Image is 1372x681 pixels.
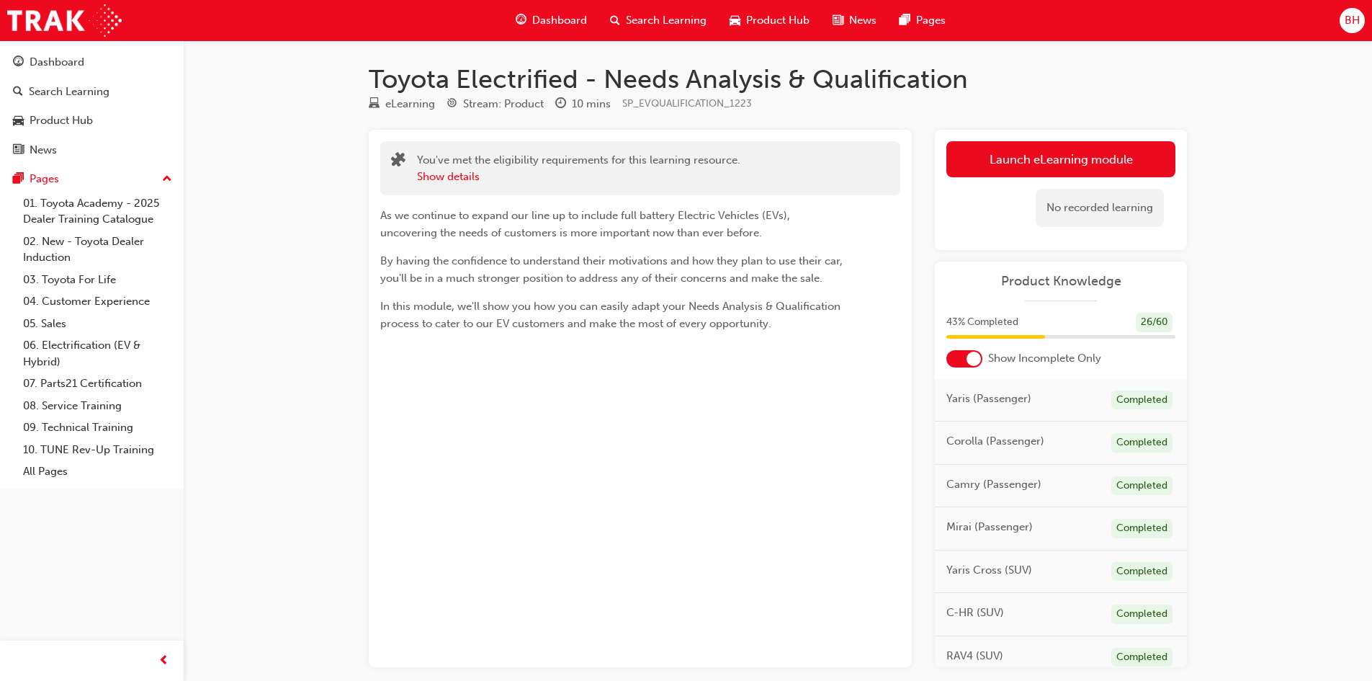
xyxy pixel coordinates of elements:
[622,97,752,110] span: Learning resource code
[369,63,1187,95] h1: Toyota Electrified - Needs Analysis & Qualification
[13,144,24,157] span: news-icon
[833,12,843,30] span: news-icon
[380,254,846,285] span: By having the confidence to understand their motivations and how they plan to use their car, you'...
[6,166,178,192] button: Pages
[463,96,544,112] div: Stream: Product
[30,112,93,129] div: Product Hub
[1111,519,1173,538] div: Completed
[17,231,178,269] a: 02. New - Toyota Dealer Induction
[30,54,84,71] div: Dashboard
[1340,8,1365,33] button: BH
[610,12,620,30] span: search-icon
[730,12,740,30] span: car-icon
[380,209,793,239] span: As we continue to expand our line up to include full battery Electric Vehicles (EVs), uncovering ...
[1111,433,1173,453] div: Completed
[447,95,544,113] div: Stream
[1111,391,1173,410] div: Completed
[13,56,24,69] span: guage-icon
[17,269,178,291] a: 03. Toyota For Life
[946,476,1041,493] span: Camry (Passenger)
[391,153,405,170] span: puzzle-icon
[13,115,24,128] span: car-icon
[1345,12,1360,29] span: BH
[17,334,178,373] a: 06. Electrification (EV & Hybrid)
[17,290,178,313] a: 04. Customer Experience
[946,273,1175,290] a: Product Knowledge
[746,12,810,29] span: Product Hub
[7,4,122,37] img: Trak
[17,373,178,395] a: 07. Parts21 Certification
[946,519,1033,535] span: Mirai (Passenger)
[30,171,59,187] div: Pages
[158,652,169,670] span: prev-icon
[718,6,821,35] a: car-iconProduct Hub
[6,79,178,105] a: Search Learning
[900,12,910,30] span: pages-icon
[13,173,24,186] span: pages-icon
[17,313,178,335] a: 05. Sales
[946,605,1004,621] span: C-HR (SUV)
[17,439,178,461] a: 10. TUNE Rev-Up Training
[946,314,1018,331] span: 43 % Completed
[162,170,172,189] span: up-icon
[1136,313,1173,332] div: 26 / 60
[417,152,740,184] div: You've met the eligibility requirements for this learning resource.
[6,46,178,166] button: DashboardSearch LearningProduct HubNews
[572,96,611,112] div: 10 mins
[946,562,1032,579] span: Yaris Cross (SUV)
[30,142,57,159] div: News
[555,95,611,113] div: Duration
[380,300,843,330] span: In this module, we'll show you how you can easily adapt your Needs Analysis & Qualification proce...
[13,86,23,99] span: search-icon
[555,98,566,111] span: clock-icon
[1036,189,1164,227] div: No recorded learning
[598,6,718,35] a: search-iconSearch Learning
[17,192,178,231] a: 01. Toyota Academy - 2025 Dealer Training Catalogue
[369,98,380,111] span: learningResourceType_ELEARNING-icon
[946,141,1175,177] a: Launch eLearning module
[916,12,946,29] span: Pages
[17,417,178,439] a: 09. Technical Training
[417,169,480,185] button: Show details
[17,460,178,483] a: All Pages
[447,98,457,111] span: target-icon
[6,49,178,76] a: Dashboard
[369,95,435,113] div: Type
[946,648,1003,664] span: RAV4 (SUV)
[946,391,1031,407] span: Yaris (Passenger)
[17,395,178,417] a: 08. Service Training
[504,6,598,35] a: guage-iconDashboard
[1111,648,1173,667] div: Completed
[6,137,178,164] a: News
[1111,605,1173,624] div: Completed
[888,6,957,35] a: pages-iconPages
[532,12,587,29] span: Dashboard
[821,6,888,35] a: news-iconNews
[1111,562,1173,582] div: Completed
[1323,632,1358,667] iframe: Intercom live chat
[988,350,1101,367] span: Show Incomplete Only
[516,12,526,30] span: guage-icon
[1111,476,1173,496] div: Completed
[6,107,178,134] a: Product Hub
[626,12,707,29] span: Search Learning
[385,96,435,112] div: eLearning
[946,433,1044,450] span: Corolla (Passenger)
[29,84,109,100] div: Search Learning
[849,12,876,29] span: News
